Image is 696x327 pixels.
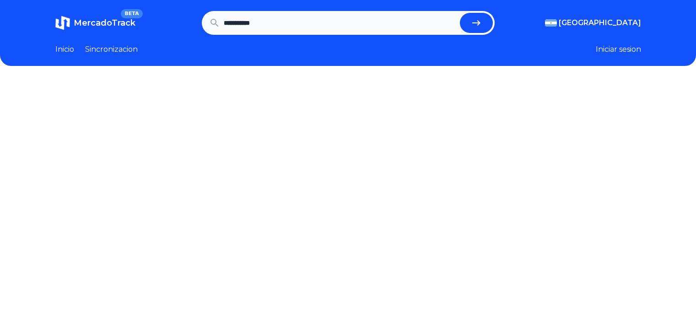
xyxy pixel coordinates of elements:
[55,16,135,30] a: MercadoTrackBETA
[121,9,142,18] span: BETA
[559,17,641,28] span: [GEOGRAPHIC_DATA]
[545,19,557,27] img: Argentina
[545,17,641,28] button: [GEOGRAPHIC_DATA]
[55,16,70,30] img: MercadoTrack
[55,44,74,55] a: Inicio
[74,18,135,28] span: MercadoTrack
[596,44,641,55] button: Iniciar sesion
[85,44,138,55] a: Sincronizacion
